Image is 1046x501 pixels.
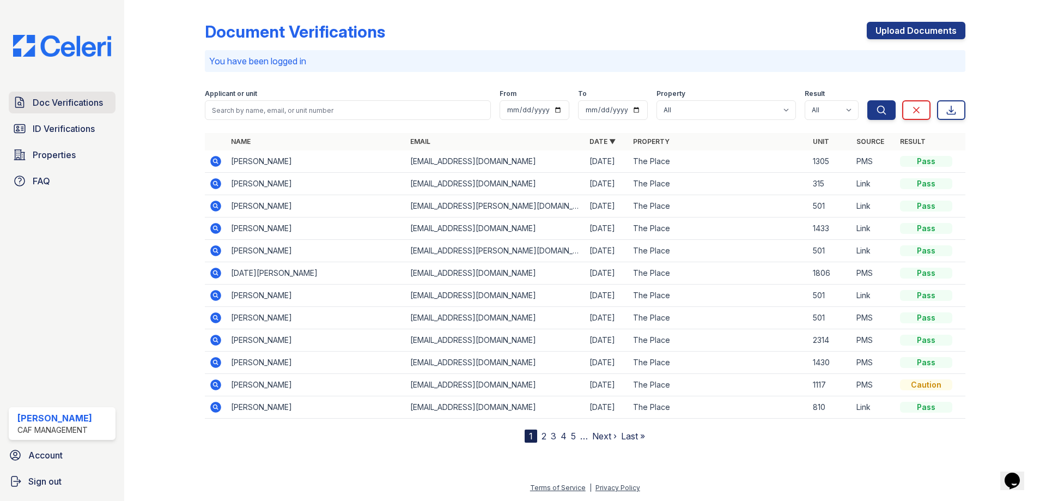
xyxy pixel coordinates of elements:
[856,137,884,146] a: Source
[595,484,640,492] a: Privacy Policy
[585,396,629,419] td: [DATE]
[585,352,629,374] td: [DATE]
[530,484,586,492] a: Terms of Service
[629,262,808,285] td: The Place
[589,137,616,146] a: Date ▼
[852,240,896,262] td: Link
[852,396,896,419] td: Link
[227,173,406,195] td: [PERSON_NAME]
[852,329,896,352] td: PMS
[808,374,852,396] td: 1117
[900,137,926,146] a: Result
[209,55,961,68] p: You have been logged in
[542,431,546,442] a: 2
[9,92,115,113] a: Doc Verifications
[808,195,852,218] td: 501
[406,352,585,374] td: [EMAIL_ADDRESS][DOMAIN_NAME]
[580,430,588,443] span: …
[852,352,896,374] td: PMS
[808,285,852,307] td: 501
[227,195,406,218] td: [PERSON_NAME]
[227,150,406,173] td: [PERSON_NAME]
[629,352,808,374] td: The Place
[4,470,120,492] a: Sign out
[900,245,952,256] div: Pass
[808,218,852,240] td: 1433
[813,137,829,146] a: Unit
[900,379,952,390] div: Caution
[585,374,629,396] td: [DATE]
[629,218,808,240] td: The Place
[571,431,576,442] a: 5
[525,430,537,443] div: 1
[852,218,896,240] td: Link
[633,137,670,146] a: Property
[852,374,896,396] td: PMS
[852,195,896,218] td: Link
[900,402,952,413] div: Pass
[852,307,896,329] td: PMS
[33,122,95,135] span: ID Verifications
[621,431,645,442] a: Last »
[589,484,592,492] div: |
[867,22,965,39] a: Upload Documents
[406,173,585,195] td: [EMAIL_ADDRESS][DOMAIN_NAME]
[227,218,406,240] td: [PERSON_NAME]
[585,173,629,195] td: [DATE]
[1000,457,1035,490] iframe: chat widget
[406,240,585,262] td: [EMAIL_ADDRESS][PERSON_NAME][DOMAIN_NAME]
[28,475,62,488] span: Sign out
[227,352,406,374] td: [PERSON_NAME]
[578,89,587,98] label: To
[17,425,92,436] div: CAF Management
[227,307,406,329] td: [PERSON_NAME]
[629,150,808,173] td: The Place
[561,431,567,442] a: 4
[28,449,63,462] span: Account
[900,268,952,279] div: Pass
[808,307,852,329] td: 501
[629,285,808,307] td: The Place
[33,148,76,161] span: Properties
[406,374,585,396] td: [EMAIL_ADDRESS][DOMAIN_NAME]
[900,178,952,189] div: Pass
[852,285,896,307] td: Link
[227,374,406,396] td: [PERSON_NAME]
[585,240,629,262] td: [DATE]
[227,329,406,352] td: [PERSON_NAME]
[9,170,115,192] a: FAQ
[808,352,852,374] td: 1430
[808,262,852,285] td: 1806
[205,100,491,120] input: Search by name, email, or unit number
[227,396,406,419] td: [PERSON_NAME]
[629,240,808,262] td: The Place
[585,329,629,352] td: [DATE]
[808,173,852,195] td: 315
[852,150,896,173] td: PMS
[629,396,808,419] td: The Place
[900,156,952,167] div: Pass
[852,173,896,195] td: Link
[900,312,952,323] div: Pass
[629,173,808,195] td: The Place
[227,285,406,307] td: [PERSON_NAME]
[900,357,952,368] div: Pass
[33,96,103,109] span: Doc Verifications
[585,307,629,329] td: [DATE]
[205,89,257,98] label: Applicant or unit
[805,89,825,98] label: Result
[205,22,385,41] div: Document Verifications
[406,307,585,329] td: [EMAIL_ADDRESS][DOMAIN_NAME]
[629,374,808,396] td: The Place
[33,174,50,188] span: FAQ
[592,431,617,442] a: Next ›
[629,329,808,352] td: The Place
[406,329,585,352] td: [EMAIL_ADDRESS][DOMAIN_NAME]
[808,240,852,262] td: 501
[500,89,516,98] label: From
[585,150,629,173] td: [DATE]
[406,218,585,240] td: [EMAIL_ADDRESS][DOMAIN_NAME]
[406,262,585,285] td: [EMAIL_ADDRESS][DOMAIN_NAME]
[17,412,92,425] div: [PERSON_NAME]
